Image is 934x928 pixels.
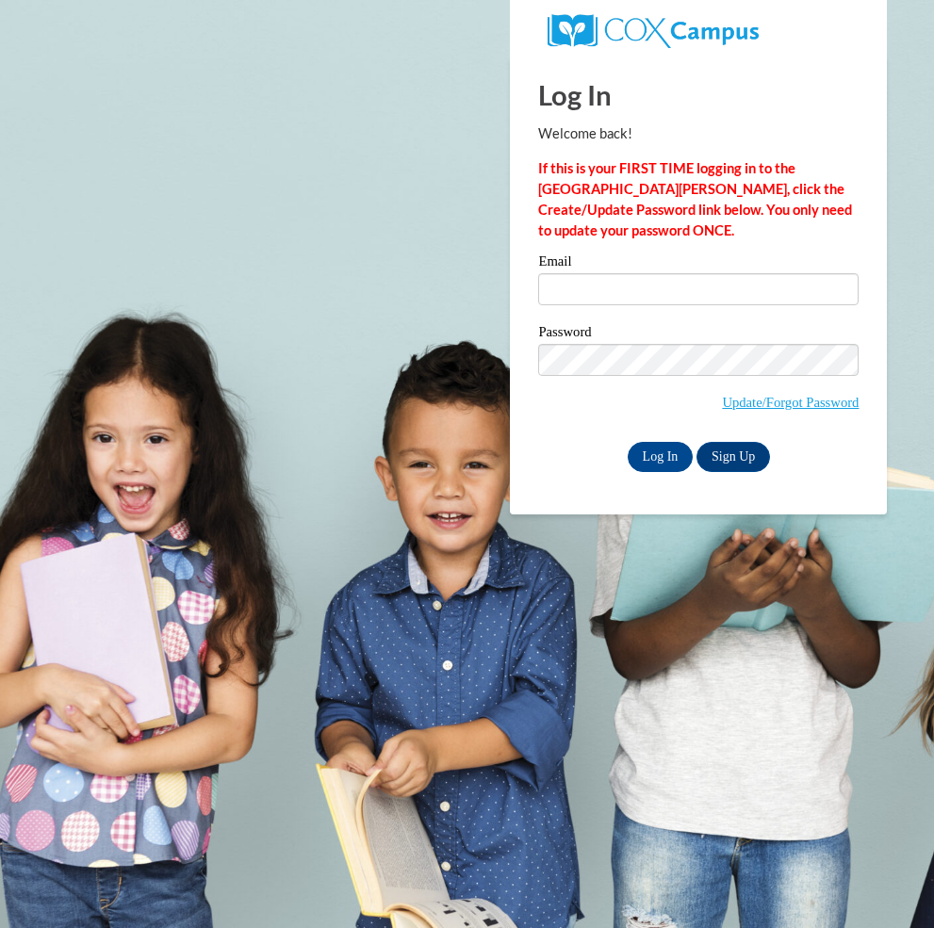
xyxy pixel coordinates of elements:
a: Update/Forgot Password [722,395,859,410]
h1: Log In [538,75,859,114]
p: Welcome back! [538,123,859,144]
strong: If this is your FIRST TIME logging in to the [GEOGRAPHIC_DATA][PERSON_NAME], click the Create/Upd... [538,160,852,238]
input: Log In [628,442,694,472]
img: COX Campus [548,14,758,48]
a: COX Campus [548,22,758,38]
a: Sign Up [696,442,770,472]
label: Password [538,325,859,344]
label: Email [538,254,859,273]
